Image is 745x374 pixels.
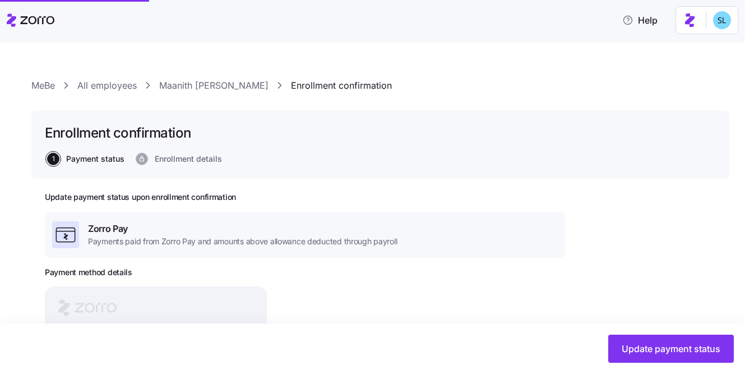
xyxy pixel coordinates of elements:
button: Update payment status [608,335,734,363]
h1: Enrollment confirmation [45,124,191,142]
span: Zorro Pay [88,222,397,236]
img: 7c620d928e46699fcfb78cede4daf1d1 [713,11,731,29]
button: 1Payment status [47,153,124,165]
span: Enrollment details [155,155,222,163]
span: Help [622,13,658,27]
button: Enrollment details [136,153,222,165]
span: Payments paid from Zorro Pay and amounts above allowance deducted through payroll [88,236,397,247]
a: MeBe [31,79,55,93]
a: All employees [77,79,137,93]
h3: Payment method details [45,267,132,278]
a: 1Payment status [45,153,124,165]
span: Payment status [66,155,124,163]
button: Help [613,9,667,31]
span: 1 [47,153,59,165]
a: Maanith [PERSON_NAME] [159,79,269,93]
a: Enrollment confirmation [291,79,392,93]
span: Update payment status [622,342,720,355]
h2: Update payment status upon enrollment confirmation [45,192,565,203]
